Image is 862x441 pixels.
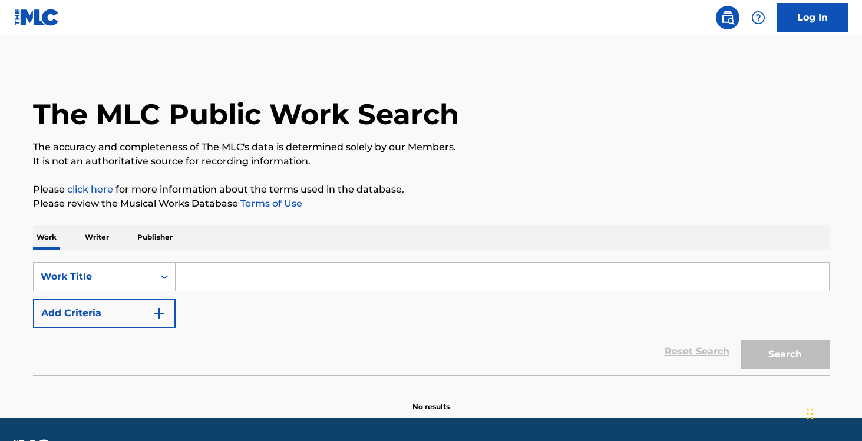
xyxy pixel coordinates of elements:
[81,225,113,250] p: Writer
[238,198,302,209] a: Terms of Use
[33,197,830,211] p: Please review the Musical Works Database
[803,384,862,441] iframe: Chat Widget
[33,140,830,154] p: The accuracy and completeness of The MLC's data is determined solely by our Members.
[721,11,735,25] img: search
[716,6,739,29] a: Public Search
[33,225,60,250] p: Work
[412,387,450,412] p: No results
[751,11,765,25] img: help
[67,184,113,195] a: click here
[33,97,459,132] h1: The MLC Public Work Search
[134,225,176,250] p: Publisher
[807,396,814,432] div: Drag
[41,270,147,284] div: Work Title
[33,299,176,328] button: Add Criteria
[14,9,60,26] img: MLC Logo
[33,262,830,375] form: Search Form
[33,154,830,168] p: It is not an authoritative source for recording information.
[747,6,770,29] div: Help
[152,306,166,320] img: 9d2ae6d4665cec9f34b9.svg
[777,3,848,32] a: Log In
[33,183,830,197] p: Please for more information about the terms used in the database.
